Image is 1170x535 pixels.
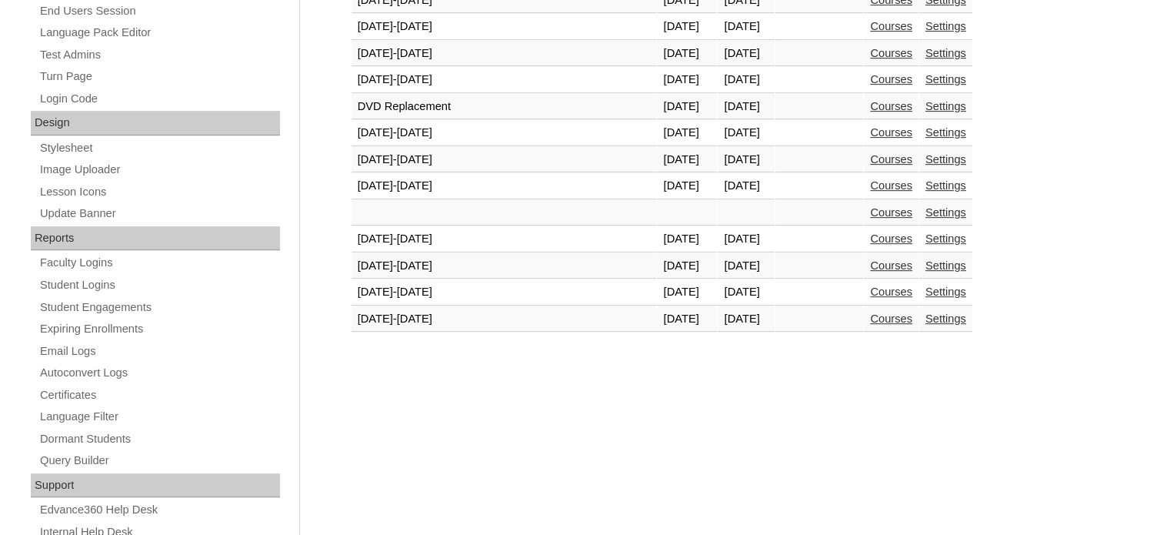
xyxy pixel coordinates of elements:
a: Language Filter [38,407,280,426]
a: Courses [870,126,912,139]
a: Language Pack Editor [38,23,280,42]
a: Courses [870,153,912,166]
a: Student Logins [38,276,280,295]
td: [DATE] [657,147,717,173]
td: [DATE] [657,120,717,146]
td: [DATE] [718,306,774,333]
td: [DATE] [657,41,717,67]
td: [DATE] [718,67,774,93]
a: Settings [925,20,966,32]
td: [DATE]-[DATE] [352,279,657,306]
a: Courses [870,232,912,245]
td: [DATE]-[DATE] [352,41,657,67]
td: DVD Replacement [352,94,657,120]
a: Courses [870,206,912,219]
a: Autoconvert Logs [38,363,280,383]
a: Expiring Enrollments [38,319,280,339]
a: Settings [925,73,966,85]
td: [DATE] [657,253,717,279]
a: Query Builder [38,451,280,470]
a: Courses [870,100,912,112]
td: [DATE] [718,173,774,199]
a: Lesson Icons [38,182,280,202]
td: [DATE] [657,279,717,306]
a: Student Engagements [38,298,280,317]
a: Courses [870,73,912,85]
td: [DATE] [718,147,774,173]
a: Edvance360 Help Desk [38,500,280,520]
a: Settings [925,232,966,245]
a: Courses [870,20,912,32]
div: Design [31,111,280,135]
a: Settings [925,286,966,298]
a: Courses [870,47,912,59]
a: Dormant Students [38,430,280,449]
td: [DATE]-[DATE] [352,120,657,146]
td: [DATE]-[DATE] [352,253,657,279]
td: [DATE]-[DATE] [352,67,657,93]
a: Courses [870,179,912,192]
td: [DATE] [718,226,774,252]
a: Settings [925,100,966,112]
a: Certificates [38,386,280,405]
td: [DATE] [718,120,774,146]
td: [DATE] [657,94,717,120]
a: Settings [925,126,966,139]
td: [DATE] [657,306,717,333]
td: [DATE] [718,279,774,306]
a: Image Uploader [38,160,280,179]
a: Settings [925,259,966,272]
td: [DATE]-[DATE] [352,306,657,333]
a: Stylesheet [38,139,280,158]
a: Courses [870,259,912,272]
a: Courses [870,313,912,325]
a: End Users Session [38,2,280,21]
a: Settings [925,47,966,59]
td: [DATE]-[DATE] [352,226,657,252]
td: [DATE] [718,14,774,40]
td: [DATE] [718,94,774,120]
a: Update Banner [38,204,280,223]
td: [DATE] [718,253,774,279]
a: Settings [925,153,966,166]
td: [DATE] [657,67,717,93]
a: Test Admins [38,45,280,65]
a: Settings [925,313,966,325]
td: [DATE] [718,41,774,67]
a: Turn Page [38,67,280,86]
td: [DATE] [657,14,717,40]
td: [DATE] [657,173,717,199]
a: Settings [925,179,966,192]
td: [DATE]-[DATE] [352,173,657,199]
td: [DATE] [657,226,717,252]
div: Reports [31,226,280,251]
a: Settings [925,206,966,219]
td: [DATE]-[DATE] [352,147,657,173]
div: Support [31,473,280,498]
a: Login Code [38,89,280,109]
a: Faculty Logins [38,253,280,273]
a: Courses [870,286,912,298]
a: Email Logs [38,342,280,361]
td: [DATE]-[DATE] [352,14,657,40]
